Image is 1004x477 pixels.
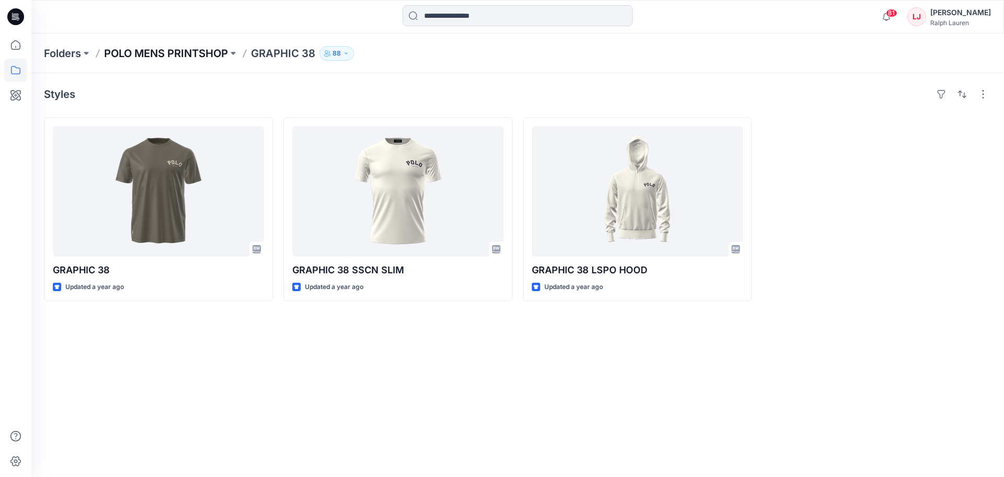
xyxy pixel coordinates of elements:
button: 88 [320,46,354,61]
p: 88 [333,48,341,59]
p: GRAPHIC 38 [53,263,264,278]
a: POLO MENS PRINTSHOP [104,46,228,61]
p: GRAPHIC 38 SSCN SLIM [292,263,504,278]
a: Folders [44,46,81,61]
a: GRAPHIC 38 [53,126,264,257]
a: GRAPHIC 38 LSPO HOOD [532,126,743,257]
div: LJ [907,7,926,26]
div: [PERSON_NAME] [930,6,991,19]
p: GRAPHIC 38 [251,46,315,61]
span: 81 [886,9,897,17]
div: Ralph Lauren [930,19,991,27]
a: GRAPHIC 38 SSCN SLIM [292,126,504,257]
h4: Styles [44,88,75,101]
p: Updated a year ago [305,282,363,293]
p: Updated a year ago [544,282,603,293]
p: GRAPHIC 38 LSPO HOOD [532,263,743,278]
p: Updated a year ago [65,282,124,293]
